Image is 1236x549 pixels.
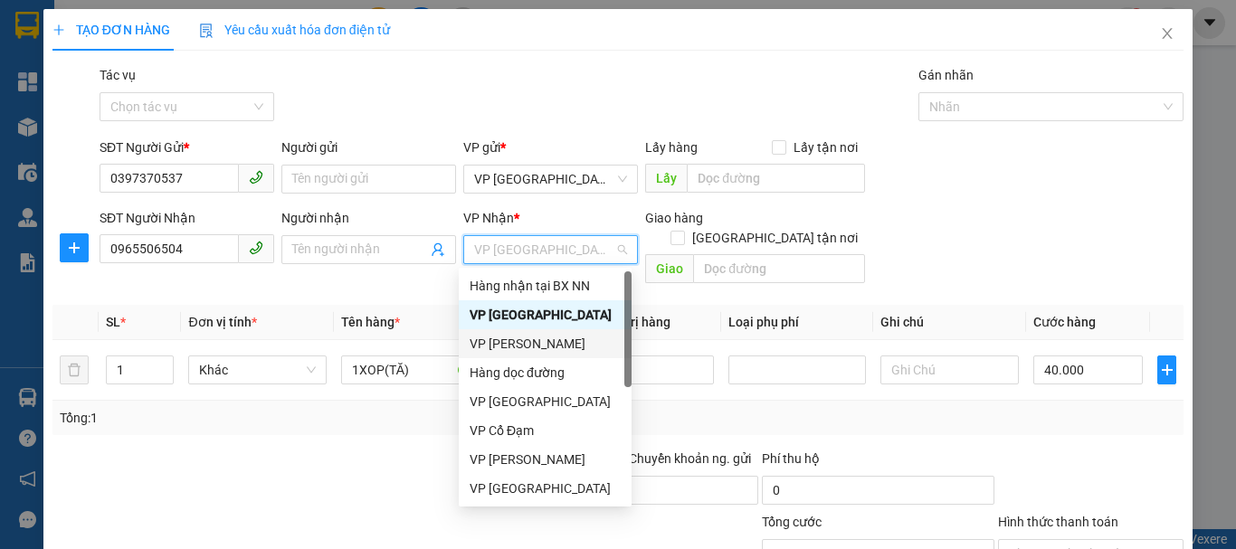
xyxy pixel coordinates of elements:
span: [GEOGRAPHIC_DATA] tận nơi [685,228,865,248]
label: Hình thức thanh toán [998,515,1118,529]
input: Dọc đường [693,254,865,283]
img: logo.jpg [23,23,113,113]
div: Người gửi [281,137,456,157]
span: user-add [431,242,445,257]
b: GỬI : VP [GEOGRAPHIC_DATA] [23,131,270,192]
input: Dọc đường [687,164,865,193]
button: plus [1157,355,1176,384]
div: Hàng dọc đường [459,358,632,387]
div: VP [GEOGRAPHIC_DATA] [470,305,621,325]
span: Lấy [645,164,687,193]
span: plus [61,241,88,255]
span: Giá trị hàng [604,315,670,329]
span: Lấy hàng [645,140,698,155]
label: Tác vụ [100,68,136,82]
span: SL [106,315,120,329]
span: VP Mỹ Đình [474,236,627,263]
div: VP Hoàng Liệt [459,329,632,358]
div: Hàng dọc đường [470,363,621,383]
span: plus [1158,363,1175,377]
li: Cổ Đạm, xã [GEOGRAPHIC_DATA], [GEOGRAPHIC_DATA] [169,44,756,67]
div: Hàng nhận tại BX NN [470,276,621,296]
span: phone [249,170,263,185]
div: Tổng: 1 [60,408,479,428]
span: Yêu cầu xuất hóa đơn điện tử [199,23,390,37]
span: Khác [199,356,315,383]
span: Tổng cước [762,515,822,529]
div: VP [PERSON_NAME] [470,334,621,354]
div: VP [PERSON_NAME] [470,450,621,469]
div: VP [GEOGRAPHIC_DATA] [470,392,621,412]
img: icon [199,24,214,38]
span: plus [52,24,65,36]
div: VP Cương Gián [459,445,632,474]
input: 0 [604,355,714,384]
div: VP Mỹ Đình [459,300,632,329]
div: VP Hà Đông [459,387,632,416]
input: VD: Bàn, Ghế [341,355,479,384]
div: VP [GEOGRAPHIC_DATA] [470,478,621,498]
input: Ghi Chú [880,355,1018,384]
div: VP gửi [463,137,638,157]
label: Gán nhãn [918,68,974,82]
span: Đơn vị tính [188,315,256,329]
span: Cước hàng [1033,315,1096,329]
span: VP Nhận [463,211,514,225]
th: Ghi chú [873,305,1025,340]
span: TẠO ĐƠN HÀNG [52,23,170,37]
span: Giao hàng [645,211,703,225]
span: Tên hàng [341,315,400,329]
div: SĐT Người Gửi [100,137,274,157]
span: Chuyển khoản ng. gửi [622,449,758,469]
button: delete [60,355,89,384]
li: Hotline: 1900252555 [169,67,756,90]
button: plus [60,233,89,262]
button: Close [1142,9,1193,60]
div: Hàng nhận tại BX NN [459,271,632,300]
span: close [1160,26,1174,41]
div: Phí thu hộ [762,449,994,476]
div: VP Cổ Đạm [470,421,621,440]
span: Lấy tận nơi [786,137,865,157]
div: SĐT Người Nhận [100,208,274,228]
span: phone [249,241,263,255]
div: VP Cổ Đạm [459,416,632,445]
span: Giao [645,254,693,283]
th: Loại phụ phí [721,305,873,340]
div: VP Xuân Giang [459,474,632,503]
div: Người nhận [281,208,456,228]
span: VP Bình Lộc [474,166,627,193]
